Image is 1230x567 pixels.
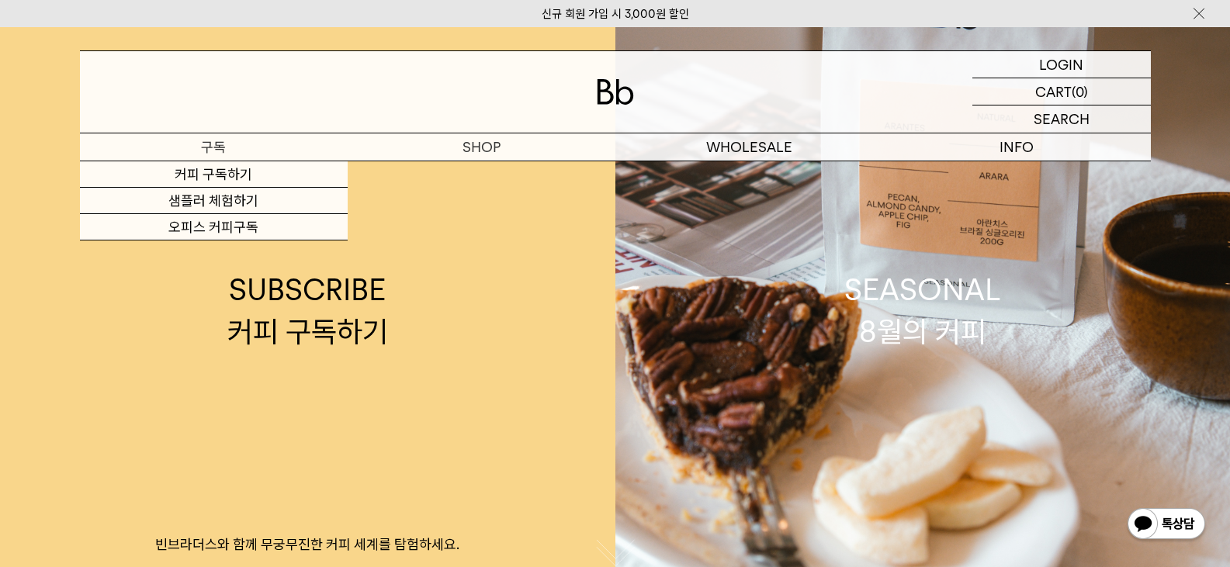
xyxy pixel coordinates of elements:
a: 오피스 커피구독 [80,214,348,240]
a: SHOP [348,133,615,161]
a: CART (0) [972,78,1151,105]
p: (0) [1072,78,1088,105]
p: WHOLESALE [615,133,883,161]
p: LOGIN [1039,51,1083,78]
a: 샘플러 체험하기 [80,188,348,214]
a: 구독 [80,133,348,161]
img: 카카오톡 채널 1:1 채팅 버튼 [1126,506,1207,544]
p: SEARCH [1034,105,1090,133]
a: LOGIN [972,51,1151,78]
div: SUBSCRIBE 커피 구독하기 [227,269,388,351]
p: CART [1035,78,1072,105]
a: 커피 구독하기 [80,161,348,188]
a: 신규 회원 가입 시 3,000원 할인 [542,7,689,21]
div: SEASONAL 8월의 커피 [844,269,1001,351]
img: 로고 [597,79,634,105]
p: INFO [883,133,1151,161]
